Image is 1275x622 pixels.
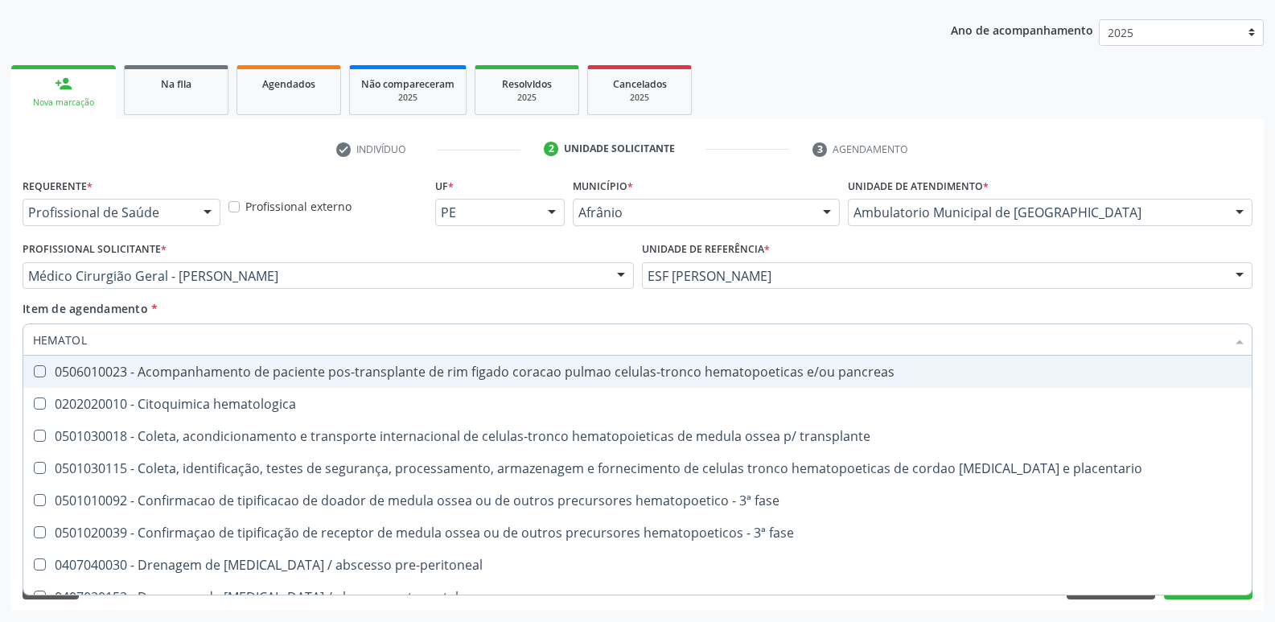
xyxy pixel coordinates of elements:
[361,77,454,91] span: Não compareceram
[573,174,633,199] label: Município
[853,204,1219,220] span: Ambulatorio Municipal de [GEOGRAPHIC_DATA]
[951,19,1093,39] p: Ano de acompanhamento
[23,301,148,316] span: Item de agendamento
[23,97,105,109] div: Nova marcação
[28,204,187,220] span: Profissional de Saúde
[848,174,989,199] label: Unidade de atendimento
[648,268,1220,284] span: ESF [PERSON_NAME]
[33,323,1226,356] input: Buscar por procedimentos
[642,237,770,262] label: Unidade de referência
[435,174,454,199] label: UF
[28,268,601,284] span: Médico Cirurgião Geral - [PERSON_NAME]
[262,77,315,91] span: Agendados
[544,142,558,156] div: 2
[245,198,352,215] label: Profissional externo
[599,92,680,104] div: 2025
[55,75,72,93] div: person_add
[578,204,807,220] span: Afrânio
[441,204,532,220] span: PE
[613,77,667,91] span: Cancelados
[487,92,567,104] div: 2025
[361,92,454,104] div: 2025
[564,142,675,156] div: Unidade solicitante
[23,174,93,199] label: Requerente
[161,77,191,91] span: Na fila
[23,237,167,262] label: Profissional Solicitante
[502,77,552,91] span: Resolvidos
